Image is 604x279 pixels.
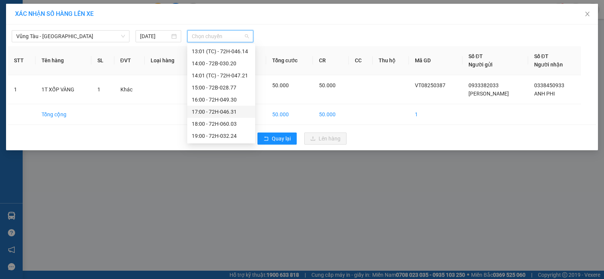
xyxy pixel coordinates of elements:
span: rollback [263,136,269,142]
div: 16:00 - 72H-049.30 [192,96,251,104]
span: [PERSON_NAME] [468,91,509,97]
span: Người gửi [468,62,493,68]
th: Tổng cước [266,46,313,75]
th: Tên hàng [35,46,92,75]
div: ANH PHI [72,34,133,43]
div: 18:00 - 72H-060.03 [192,120,251,128]
span: VT08250387 [415,82,445,88]
th: Thu hộ [373,46,409,75]
span: Vũng Tàu - Sân Bay [16,31,125,42]
span: Số ĐT [534,53,549,59]
input: 12/08/2025 [140,32,170,40]
th: STT [8,46,35,75]
td: 1T XỐP VÀNG [35,75,92,104]
span: Người nhận [534,62,563,68]
span: Quay lại [272,134,291,143]
span: Số ĐT [468,53,483,59]
td: Khác [114,75,145,104]
span: 0338450933 [534,82,564,88]
div: 13:01 (TC) - 72H-046.14 [192,47,251,55]
div: 14:00 - 72B-030.20 [192,59,251,68]
span: VP NVT [83,53,122,66]
div: VP 184 [PERSON_NAME] - HCM [72,6,133,34]
span: close [584,11,590,17]
th: SL [91,46,114,75]
th: Mã GD [409,46,462,75]
td: Tổng cộng [35,104,92,125]
span: Nhận: [72,7,90,15]
button: rollbackQuay lại [257,133,297,145]
div: 0338450933 [72,43,133,53]
span: 1 [97,86,100,92]
td: 50.000 [313,104,349,125]
div: 15:00 - 72B-028.77 [192,83,251,92]
div: 14:01 (TC) - 72H-047.21 [192,71,251,80]
span: Gửi: [6,7,18,15]
th: CC [349,46,373,75]
span: XÁC NHẬN SỐ HÀNG LÊN XE [15,10,94,17]
span: ANH PHI [534,91,555,97]
span: 50.000 [272,82,289,88]
td: 1 [8,75,35,104]
div: [PERSON_NAME] [6,25,67,34]
span: 50.000 [319,82,336,88]
td: 50.000 [266,104,313,125]
div: 0933382033 [6,34,67,44]
th: Loại hàng [145,46,190,75]
td: 1 [409,104,462,125]
span: Chọn chuyến [192,31,249,42]
button: uploadLên hàng [304,133,347,145]
div: 17:00 - 72H-046.31 [192,108,251,116]
th: CR [313,46,349,75]
div: 19:00 - 72H-032.24 [192,132,251,140]
span: 0933382033 [468,82,499,88]
button: Close [577,4,598,25]
div: VP 108 [PERSON_NAME] [6,6,67,25]
th: ĐVT [114,46,145,75]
